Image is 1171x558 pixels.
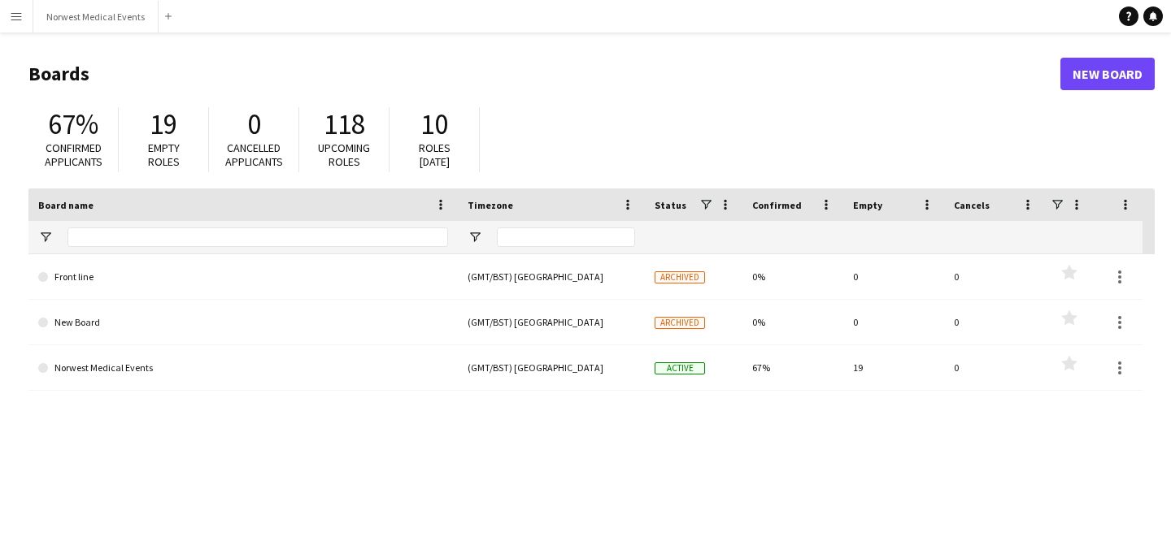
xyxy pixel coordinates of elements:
span: Archived [655,271,705,283]
div: 0% [742,254,843,299]
div: 0 [843,254,944,299]
input: Board name Filter Input [67,227,448,247]
span: Upcoming roles [318,141,370,169]
div: 67% [742,345,843,390]
a: New Board [38,300,448,345]
span: 67% [48,106,98,142]
span: 0 [247,106,261,142]
div: 0 [843,300,944,344]
span: Confirmed applicants [45,141,102,169]
div: 0 [944,345,1045,390]
span: 118 [324,106,365,142]
span: Cancels [954,199,990,211]
span: Status [655,199,686,211]
span: 19 [150,106,177,142]
h1: Boards [28,62,1060,86]
span: Archived [655,317,705,329]
div: 0 [944,300,1045,344]
span: Empty roles [148,141,180,169]
button: Open Filter Menu [38,230,53,244]
a: New Board [1060,58,1155,90]
div: (GMT/BST) [GEOGRAPHIC_DATA] [458,254,645,299]
span: Empty [853,199,882,211]
div: (GMT/BST) [GEOGRAPHIC_DATA] [458,345,645,390]
div: 19 [843,345,944,390]
button: Norwest Medical Events [33,1,159,32]
a: Front line [38,254,448,300]
span: Roles [DATE] [419,141,451,169]
span: Timezone [468,199,513,211]
span: Confirmed [752,199,802,211]
div: 0% [742,300,843,344]
div: 0 [944,254,1045,299]
div: (GMT/BST) [GEOGRAPHIC_DATA] [458,300,645,344]
input: Timezone Filter Input [497,227,635,247]
span: Board name [38,199,94,211]
span: Active [655,362,705,374]
a: Norwest Medical Events [38,345,448,391]
span: Cancelled applicants [225,141,283,169]
button: Open Filter Menu [468,230,482,244]
span: 10 [420,106,448,142]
